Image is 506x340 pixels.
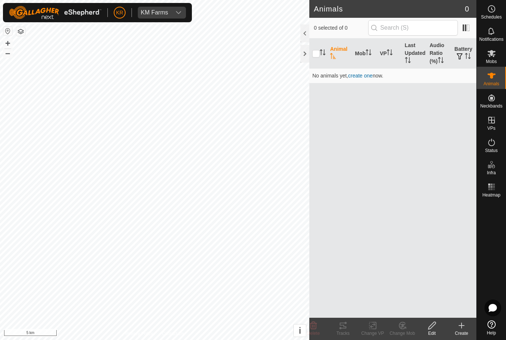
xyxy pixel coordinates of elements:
[348,73,373,79] span: create one
[487,331,496,335] span: Help
[486,59,497,64] span: Mobs
[465,3,469,14] span: 0
[477,317,506,338] a: Help
[299,326,301,336] span: i
[438,58,444,64] p-sorticon: Activate to sort
[3,49,12,57] button: –
[294,324,306,337] button: i
[358,330,387,337] div: Change VP
[116,9,123,17] span: KR
[483,82,499,86] span: Animals
[16,27,25,36] button: Map Layers
[387,330,417,337] div: Change Mob
[487,126,495,131] span: VPs
[368,20,458,36] input: Search (S)
[452,39,476,69] th: Battery
[366,50,372,56] p-sorticon: Activate to sort
[479,37,503,42] span: Notifications
[138,7,171,19] span: KM Farms
[171,7,186,19] div: dropdown trigger
[402,39,427,69] th: Last Updated
[377,39,402,69] th: VP
[3,39,12,48] button: +
[352,39,377,69] th: Mob
[314,24,368,32] span: 0 selected of 0
[9,6,101,19] img: Gallagher Logo
[487,171,496,175] span: Infra
[314,4,465,13] h2: Animals
[485,148,497,153] span: Status
[417,330,447,337] div: Edit
[405,58,411,64] p-sorticon: Activate to sort
[320,50,326,56] p-sorticon: Activate to sort
[307,331,320,336] span: Delete
[126,330,153,337] a: Privacy Policy
[481,15,502,19] span: Schedules
[387,50,393,56] p-sorticon: Activate to sort
[465,54,471,60] p-sorticon: Activate to sort
[482,193,500,197] span: Heatmap
[330,54,336,60] p-sorticon: Activate to sort
[141,10,168,16] div: KM Farms
[327,39,352,69] th: Animal
[162,330,184,337] a: Contact Us
[328,330,358,337] div: Tracks
[3,27,12,36] button: Reset Map
[480,104,502,108] span: Neckbands
[309,68,476,83] td: No animals yet, now.
[427,39,452,69] th: Audio Ratio (%)
[447,330,476,337] div: Create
